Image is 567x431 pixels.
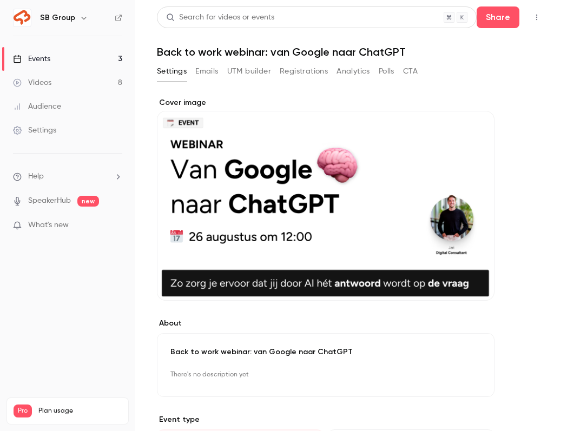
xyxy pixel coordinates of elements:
[13,125,56,136] div: Settings
[477,6,519,28] button: Share
[157,63,187,80] button: Settings
[13,77,51,88] div: Videos
[40,12,75,23] h6: SB Group
[109,221,122,230] iframe: Noticeable Trigger
[379,63,394,80] button: Polls
[403,63,418,80] button: CTA
[166,12,274,23] div: Search for videos or events
[170,366,481,383] p: There's no description yet
[13,101,61,112] div: Audience
[28,195,71,207] a: SpeakerHub
[77,196,99,207] span: new
[28,171,44,182] span: Help
[227,63,271,80] button: UTM builder
[38,407,122,415] span: Plan usage
[13,54,50,64] div: Events
[195,63,218,80] button: Emails
[157,97,495,108] label: Cover image
[14,405,32,417] span: Pro
[280,63,328,80] button: Registrations
[28,220,69,231] span: What's new
[14,9,31,26] img: SB Group
[157,318,495,329] label: About
[337,63,370,80] button: Analytics
[157,414,495,425] p: Event type
[157,45,545,58] h1: Back to work webinar: van Google naar ChatGPT
[13,171,122,182] li: help-dropdown-opener
[157,97,495,301] section: Cover image
[170,347,481,357] p: Back to work webinar: van Google naar ChatGPT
